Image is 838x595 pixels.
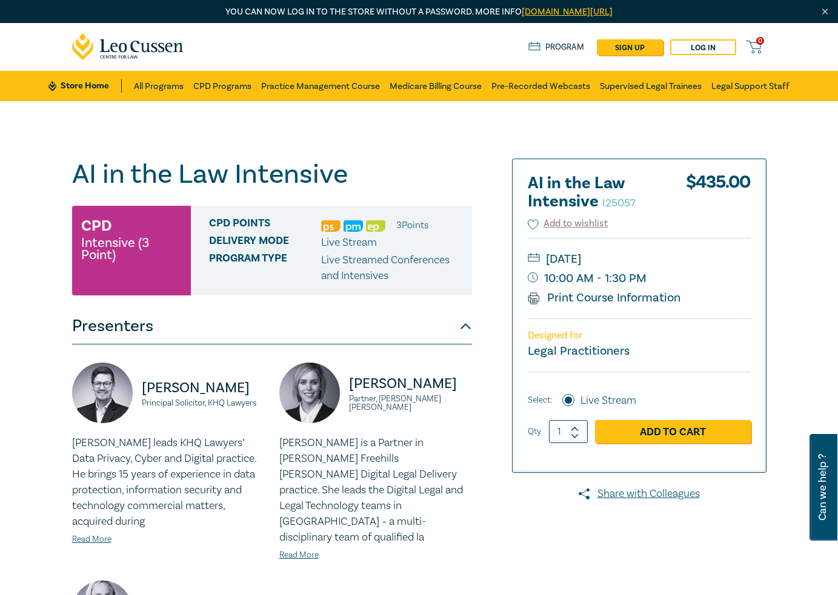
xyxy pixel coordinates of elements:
p: [PERSON_NAME] [349,374,472,393]
span: Delivery Mode [209,235,321,251]
small: Principal Solicitor, KHQ Lawyers [142,399,265,407]
img: Practice Management & Business Skills [344,220,363,232]
a: sign up [597,39,663,55]
a: Print Course Information [528,290,681,306]
small: Legal Practitioners [528,343,630,359]
a: Program [528,41,585,54]
a: [DOMAIN_NAME][URL] [522,6,613,18]
li: 3 Point s [396,217,428,233]
small: [DATE] [528,249,751,269]
a: Store Home [48,79,122,93]
small: I25057 [602,196,636,210]
div: $ 435.00 [686,174,751,217]
p: [PERSON_NAME] [142,378,265,398]
span: Live Stream [321,235,377,249]
a: Share with Colleagues [512,486,767,502]
a: Medicare Billing Course [390,71,482,101]
p: [PERSON_NAME] leads KHQ Lawyers’ Data Privacy, Cyber and Digital practice. He brings 15 years of ... [72,435,265,530]
p: Live Streamed Conferences and Intensives [321,252,463,284]
img: Professional Skills [321,220,341,232]
span: Can we help ? [817,441,828,533]
img: Ethics & Professional Responsibility [366,220,385,232]
label: Live Stream [580,393,636,409]
a: Legal Support Staff [711,71,790,101]
img: Close [820,7,830,17]
span: 0 [756,37,764,45]
h3: CPD [81,215,111,237]
p: [PERSON_NAME] is a Partner in [PERSON_NAME] Freehills [PERSON_NAME] Digital Legal Delivery practi... [279,435,472,545]
span: Program type [209,252,321,284]
small: 10:00 AM - 1:30 PM [528,269,751,288]
p: Designed for [528,330,751,341]
a: CPD Programs [193,71,251,101]
input: 1 [549,420,588,443]
a: Supervised Legal Trainees [600,71,702,101]
img: https://s3.ap-southeast-2.amazonaws.com/leo-cussen-store-production-content/Contacts/Alex%20Ditte... [72,363,133,423]
a: Add to Cart [595,420,751,443]
a: Log in [670,39,736,55]
button: Presenters [72,308,472,344]
h2: AI in the Law Intensive [528,174,661,211]
span: CPD Points [209,217,321,233]
a: Read More [279,550,319,560]
button: Add to wishlist [528,217,608,231]
img: https://s3.ap-southeast-2.amazonaws.com/leo-cussen-store-production-content/Contacts/Emily%20Cogh... [279,363,340,423]
a: Practice Management Course [261,71,380,101]
small: Partner, [PERSON_NAME] [PERSON_NAME] [349,395,472,412]
span: Select: [528,393,552,407]
small: Intensive (3 Point) [81,237,182,261]
h1: AI in the Law Intensive [72,159,472,190]
p: You can now log in to the store without a password. More info [72,5,767,19]
a: Pre-Recorded Webcasts [491,71,590,101]
a: Read More [72,534,111,545]
label: Qty [528,425,541,438]
a: All Programs [134,71,184,101]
